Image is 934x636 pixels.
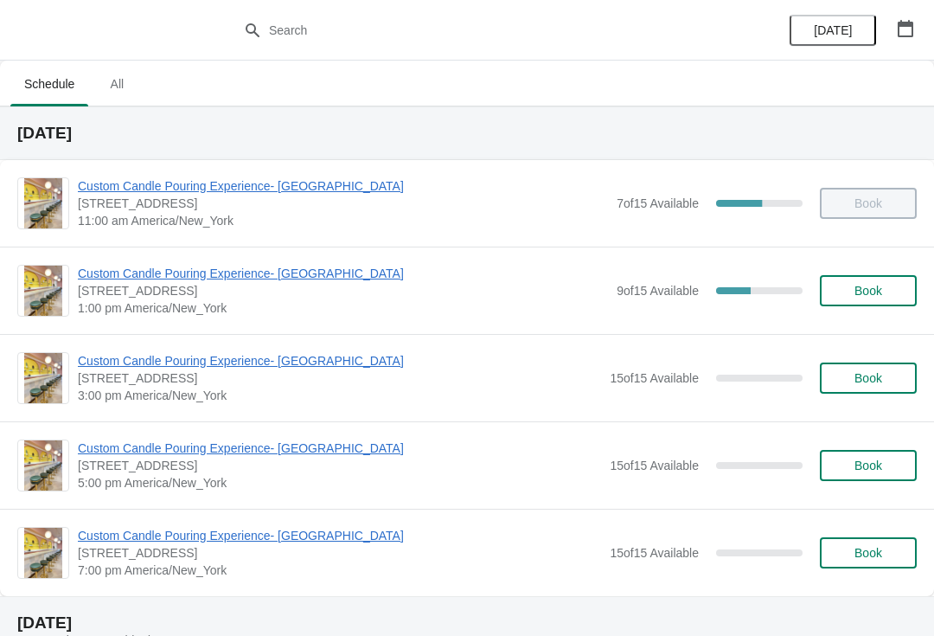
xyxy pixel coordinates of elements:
span: 15 of 15 Available [610,371,699,385]
input: Search [268,15,700,46]
button: Book [820,275,917,306]
span: Book [854,371,882,385]
span: 5:00 pm America/New_York [78,474,601,491]
span: Custom Candle Pouring Experience- [GEOGRAPHIC_DATA] [78,177,608,195]
span: 7:00 pm America/New_York [78,562,601,579]
span: [STREET_ADDRESS] [78,457,601,474]
span: 7 of 15 Available [617,196,699,210]
button: [DATE] [790,15,876,46]
h2: [DATE] [17,125,917,142]
span: Custom Candle Pouring Experience- [GEOGRAPHIC_DATA] [78,527,601,544]
span: Custom Candle Pouring Experience- [GEOGRAPHIC_DATA] [78,440,601,457]
img: Custom Candle Pouring Experience- Delray Beach | 415 East Atlantic Avenue, Delray Beach, FL, USA ... [24,440,62,491]
span: 15 of 15 Available [610,546,699,560]
h2: [DATE] [17,614,917,632]
span: 1:00 pm America/New_York [78,299,608,317]
span: [STREET_ADDRESS] [78,195,608,212]
button: Book [820,450,917,481]
img: Custom Candle Pouring Experience- Delray Beach | 415 East Atlantic Avenue, Delray Beach, FL, USA ... [24,353,62,403]
span: Book [854,546,882,560]
img: Custom Candle Pouring Experience- Delray Beach | 415 East Atlantic Avenue, Delray Beach, FL, USA ... [24,266,62,316]
span: 3:00 pm America/New_York [78,387,601,404]
span: Book [854,284,882,298]
span: All [95,68,138,100]
img: Custom Candle Pouring Experience- Delray Beach | 415 East Atlantic Avenue, Delray Beach, FL, USA ... [24,178,62,228]
span: 15 of 15 Available [610,459,699,472]
span: [STREET_ADDRESS] [78,369,601,387]
button: Book [820,363,917,394]
img: Custom Candle Pouring Experience- Delray Beach | 415 East Atlantic Avenue, Delray Beach, FL, USA ... [24,528,62,578]
span: Custom Candle Pouring Experience- [GEOGRAPHIC_DATA] [78,265,608,282]
span: [STREET_ADDRESS] [78,282,608,299]
span: 9 of 15 Available [617,284,699,298]
button: Book [820,537,917,569]
span: 11:00 am America/New_York [78,212,608,229]
span: Custom Candle Pouring Experience- [GEOGRAPHIC_DATA] [78,352,601,369]
span: Schedule [10,68,88,100]
span: Book [854,459,882,472]
span: [STREET_ADDRESS] [78,544,601,562]
span: [DATE] [814,23,852,37]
